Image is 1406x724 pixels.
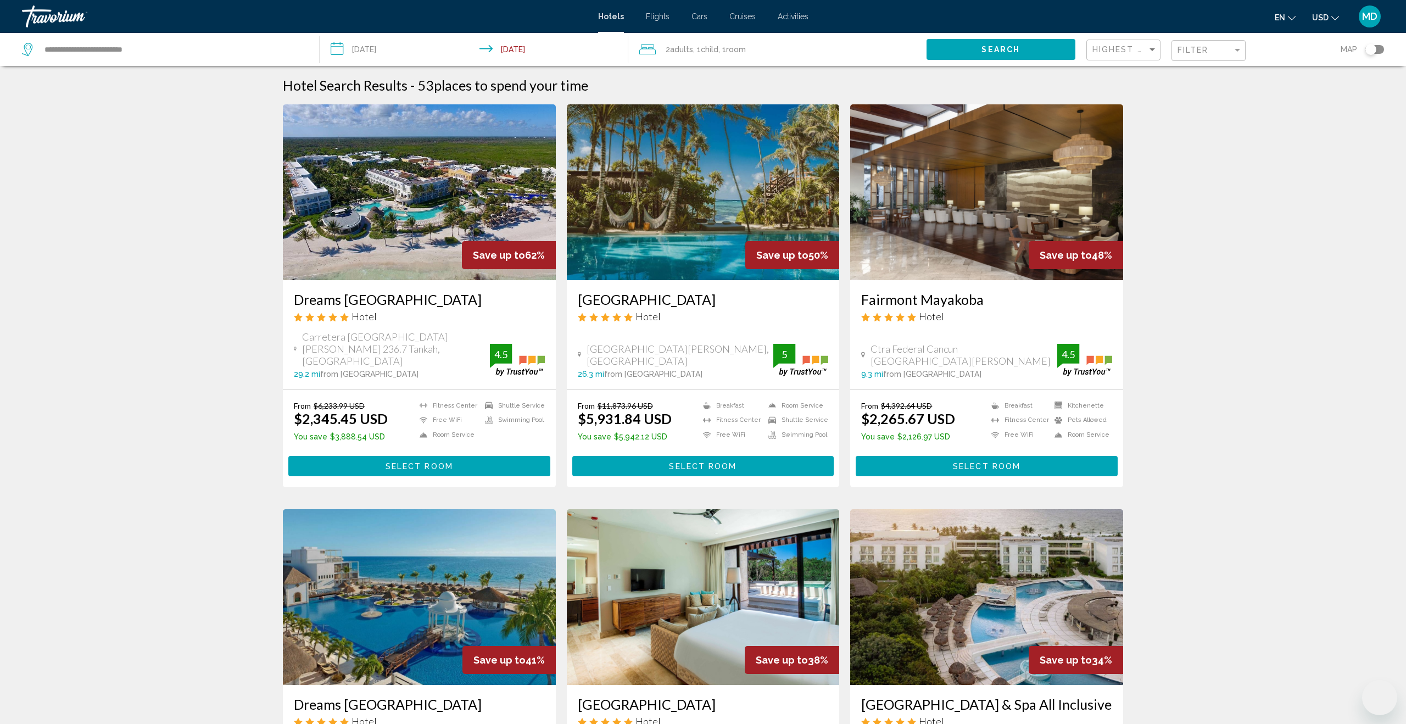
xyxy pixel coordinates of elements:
li: Free WiFi [698,430,763,439]
span: Carretera [GEOGRAPHIC_DATA][PERSON_NAME] 236.7 Tankah, [GEOGRAPHIC_DATA] [302,331,490,367]
span: Save up to [756,249,808,261]
h2: 53 [417,77,588,93]
li: Free WiFi [986,430,1049,439]
li: Breakfast [986,401,1049,410]
button: Search [927,39,1075,59]
a: Fairmont Mayakoba [861,291,1112,308]
div: 5 star Hotel [861,310,1112,322]
span: from [GEOGRAPHIC_DATA] [320,370,419,378]
div: 5 star Hotel [578,310,829,322]
li: Free WiFi [414,416,479,425]
span: from [GEOGRAPHIC_DATA] [883,370,981,378]
a: Hotels [598,12,624,21]
span: You save [294,432,327,441]
span: You save [861,432,895,441]
ins: $2,345.45 USD [294,410,388,427]
button: Change language [1275,9,1296,25]
li: Shuttle Service [763,416,828,425]
a: Select Room [856,459,1118,471]
li: Room Service [763,401,828,410]
h3: Dreams [GEOGRAPHIC_DATA] [294,291,545,308]
span: Hotel [635,310,661,322]
span: Highest Quality Rating [1092,45,1216,54]
img: Hotel image [567,509,840,685]
h1: Hotel Search Results [283,77,408,93]
li: Swimming Pool [763,430,828,439]
button: Change currency [1312,9,1339,25]
div: 41% [462,646,556,674]
span: Room [726,45,746,54]
a: Hotel image [850,509,1123,685]
a: Select Room [288,459,550,471]
div: 50% [745,241,839,269]
span: Hotel [919,310,944,322]
span: places to spend your time [434,77,588,93]
li: Room Service [414,430,479,439]
img: Hotel image [850,104,1123,280]
span: Activities [778,12,808,21]
div: 4.5 [490,348,512,361]
a: Flights [646,12,669,21]
span: Save up to [473,654,526,666]
button: Select Room [856,456,1118,476]
button: Select Room [288,456,550,476]
mat-select: Sort by [1092,46,1157,55]
div: 5 [773,348,795,361]
span: Search [981,46,1020,54]
a: Dreams [GEOGRAPHIC_DATA] [294,696,545,712]
div: 34% [1029,646,1123,674]
img: Hotel image [567,104,840,280]
li: Fitness Center [414,401,479,410]
span: 9.3 mi [861,370,883,378]
button: Toggle map [1357,44,1384,54]
a: Cruises [729,12,756,21]
img: Hotel image [283,509,556,685]
span: MD [1362,11,1377,22]
li: Shuttle Service [479,401,545,410]
span: [GEOGRAPHIC_DATA][PERSON_NAME], [GEOGRAPHIC_DATA] [587,343,773,367]
span: 26.3 mi [578,370,604,378]
span: 29.2 mi [294,370,320,378]
a: [GEOGRAPHIC_DATA] [578,696,829,712]
li: Pets Allowed [1049,416,1112,425]
span: from [GEOGRAPHIC_DATA] [604,370,702,378]
span: From [294,401,311,410]
p: $5,942.12 USD [578,432,672,441]
span: , 1 [718,42,746,57]
span: en [1275,13,1285,22]
p: $3,888.54 USD [294,432,388,441]
button: Select Room [572,456,834,476]
span: Map [1341,42,1357,57]
a: Select Room [572,459,834,471]
div: 4.5 [1057,348,1079,361]
span: Child [701,45,718,54]
li: Fitness Center [698,416,763,425]
img: trustyou-badge.svg [773,344,828,376]
p: $2,126.97 USD [861,432,955,441]
button: Filter [1171,40,1246,62]
button: Check-in date: Nov 22, 2025 Check-out date: Nov 29, 2025 [320,33,628,66]
li: Room Service [1049,430,1112,439]
img: trustyou-badge.svg [490,344,545,376]
a: [GEOGRAPHIC_DATA] & Spa All Inclusive [861,696,1112,712]
li: Fitness Center [986,416,1049,425]
div: 62% [462,241,556,269]
del: $4,392.64 USD [881,401,932,410]
span: Select Room [953,462,1020,471]
img: trustyou-badge.svg [1057,344,1112,376]
img: Hotel image [283,104,556,280]
li: Breakfast [698,401,763,410]
ins: $2,265.67 USD [861,410,955,427]
iframe: Button to launch messaging window [1362,680,1397,715]
a: Travorium [22,5,587,27]
a: Cars [691,12,707,21]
